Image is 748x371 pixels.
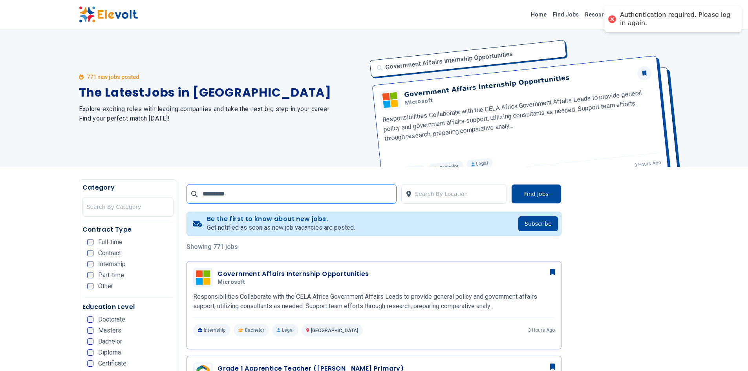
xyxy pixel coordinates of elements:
[511,184,561,204] button: Find Jobs
[98,261,126,267] span: Internship
[87,261,93,267] input: Internship
[193,324,230,336] p: Internship
[98,338,122,345] span: Bachelor
[87,250,93,256] input: Contract
[98,316,125,323] span: Doctorate
[87,316,93,323] input: Doctorate
[193,292,555,311] p: Responsibilities Collaborate with the CELA Africa Government Affairs Leads to provide general pol...
[207,215,355,223] h4: Be the first to know about new jobs.
[98,349,121,356] span: Diploma
[98,327,121,334] span: Masters
[87,73,139,81] p: 771 new jobs posted
[87,327,93,334] input: Masters
[79,86,365,100] h1: The Latest Jobs in [GEOGRAPHIC_DATA]
[87,338,93,345] input: Bachelor
[98,272,124,278] span: Part-time
[82,225,174,234] h5: Contract Type
[98,250,121,256] span: Contract
[620,11,734,27] div: Authentication required. Please log in again.
[87,283,93,289] input: Other
[218,269,369,279] h3: Government Affairs Internship Opportunities
[518,216,558,231] button: Subscribe
[87,349,93,356] input: Diploma
[245,327,264,333] span: Bachelor
[528,8,550,21] a: Home
[195,270,211,285] img: Microsoft
[87,272,93,278] input: Part-time
[82,183,174,192] h5: Category
[218,279,245,286] span: Microsoft
[272,324,298,336] p: Legal
[207,223,355,232] p: Get notified as soon as new job vacancies are posted.
[193,268,555,336] a: MicrosoftGovernment Affairs Internship OpportunitiesMicrosoftResponsibilities Collaborate with th...
[311,328,358,333] span: [GEOGRAPHIC_DATA]
[550,8,582,21] a: Find Jobs
[98,239,123,245] span: Full-time
[79,6,138,23] img: Elevolt
[82,302,174,312] h5: Education Level
[98,283,113,289] span: Other
[98,360,126,367] span: Certificate
[79,104,365,123] h2: Explore exciting roles with leading companies and take the next big step in your career. Find you...
[528,327,555,333] p: 3 hours ago
[187,242,561,252] p: Showing 771 jobs
[87,360,93,367] input: Certificate
[87,239,93,245] input: Full-time
[582,8,616,21] a: Resources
